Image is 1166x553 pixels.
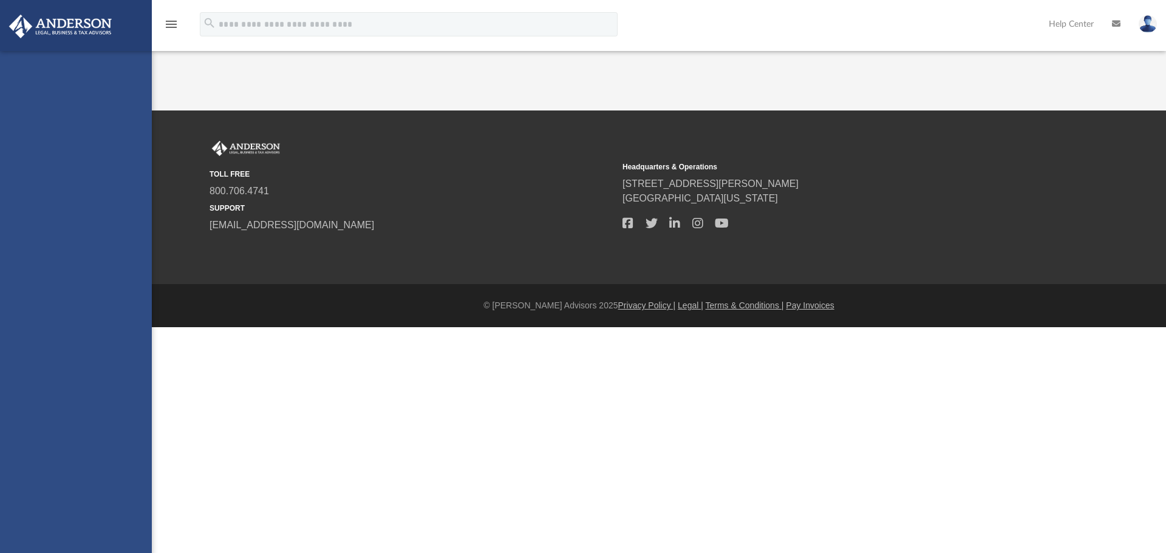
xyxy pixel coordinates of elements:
a: Legal | [678,300,703,310]
small: Headquarters & Operations [622,161,1027,172]
a: [GEOGRAPHIC_DATA][US_STATE] [622,193,778,203]
div: © [PERSON_NAME] Advisors 2025 [152,299,1166,312]
i: search [203,16,216,30]
i: menu [164,17,179,32]
a: [EMAIL_ADDRESS][DOMAIN_NAME] [210,220,374,230]
small: SUPPORT [210,203,614,214]
a: Privacy Policy | [618,300,676,310]
a: [STREET_ADDRESS][PERSON_NAME] [622,178,799,189]
img: User Pic [1139,15,1157,33]
a: Pay Invoices [786,300,834,310]
a: Terms & Conditions | [706,300,784,310]
img: Anderson Advisors Platinum Portal [210,141,282,157]
img: Anderson Advisors Platinum Portal [5,15,115,38]
a: 800.706.4741 [210,186,269,196]
small: TOLL FREE [210,169,614,180]
a: menu [164,23,179,32]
